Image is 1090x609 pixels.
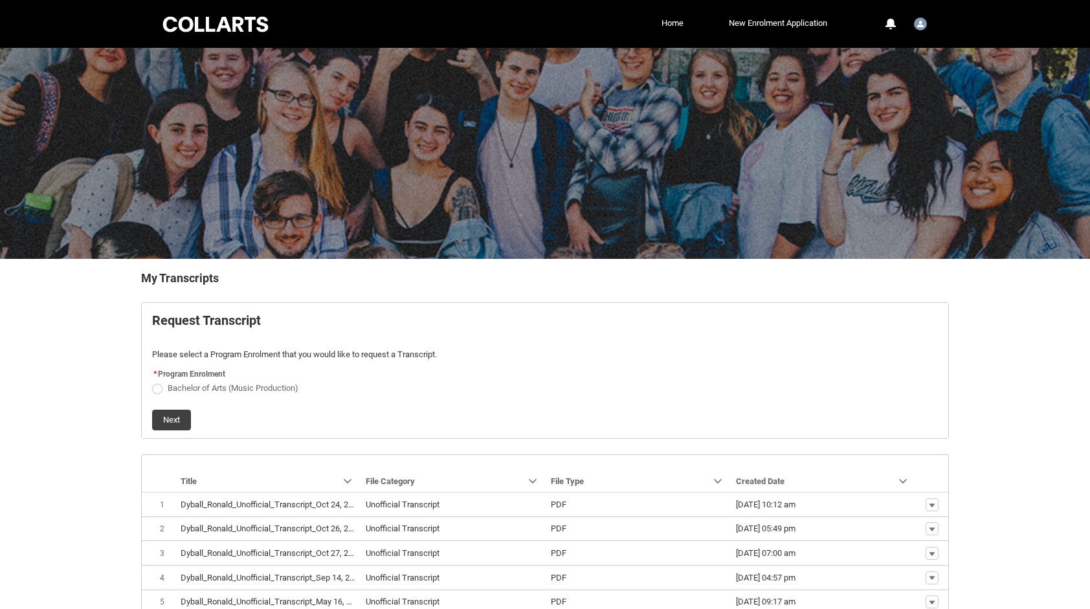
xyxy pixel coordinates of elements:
[551,548,566,558] lightning-base-formatted-text: PDF
[181,500,376,509] lightning-base-formatted-text: Dyball_Ronald_Unofficial_Transcript_Oct 24, 2022.pdf
[181,597,379,606] lightning-base-formatted-text: Dyball_Ronald_Unofficial_Transcript_May 16, 2025.pdf
[911,12,930,33] button: User Profile Student.rdyball.20220034
[551,573,566,582] lightning-base-formatted-text: PDF
[736,597,795,606] lightning-formatted-date-time: [DATE] 09:17 am
[736,548,795,558] lightning-formatted-date-time: [DATE] 07:00 am
[736,573,795,582] lightning-formatted-date-time: [DATE] 04:57 pm
[658,14,687,33] a: Home
[152,313,261,328] b: Request Transcript
[551,500,566,509] lightning-base-formatted-text: PDF
[736,524,795,533] lightning-formatted-date-time: [DATE] 05:49 pm
[366,597,439,606] lightning-base-formatted-text: Unofficial Transcript
[141,271,219,285] b: My Transcripts
[366,548,439,558] lightning-base-formatted-text: Unofficial Transcript
[181,548,376,558] lightning-base-formatted-text: Dyball_Ronald_Unofficial_Transcript_Oct 27, 2022.pdf
[736,500,795,509] lightning-formatted-date-time: [DATE] 10:12 am
[551,597,566,606] lightning-base-formatted-text: PDF
[551,524,566,533] lightning-base-formatted-text: PDF
[726,14,830,33] a: New Enrolment Application
[168,383,298,393] span: Bachelor of Arts (Music Production)
[181,573,377,582] lightning-base-formatted-text: Dyball_Ronald_Unofficial_Transcript_Sep 14, 2023.pdf
[152,410,191,430] button: Next
[366,500,439,509] lightning-base-formatted-text: Unofficial Transcript
[158,370,225,379] span: Program Enrolment
[181,524,376,533] lightning-base-formatted-text: Dyball_Ronald_Unofficial_Transcript_Oct 26, 2022.pdf
[141,302,949,439] article: Request_Student_Transcript flow
[152,348,938,361] p: Please select a Program Enrolment that you would like to request a Transcript.
[366,524,439,533] lightning-base-formatted-text: Unofficial Transcript
[153,370,157,379] abbr: required
[914,17,927,30] img: Student.rdyball.20220034
[366,573,439,582] lightning-base-formatted-text: Unofficial Transcript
